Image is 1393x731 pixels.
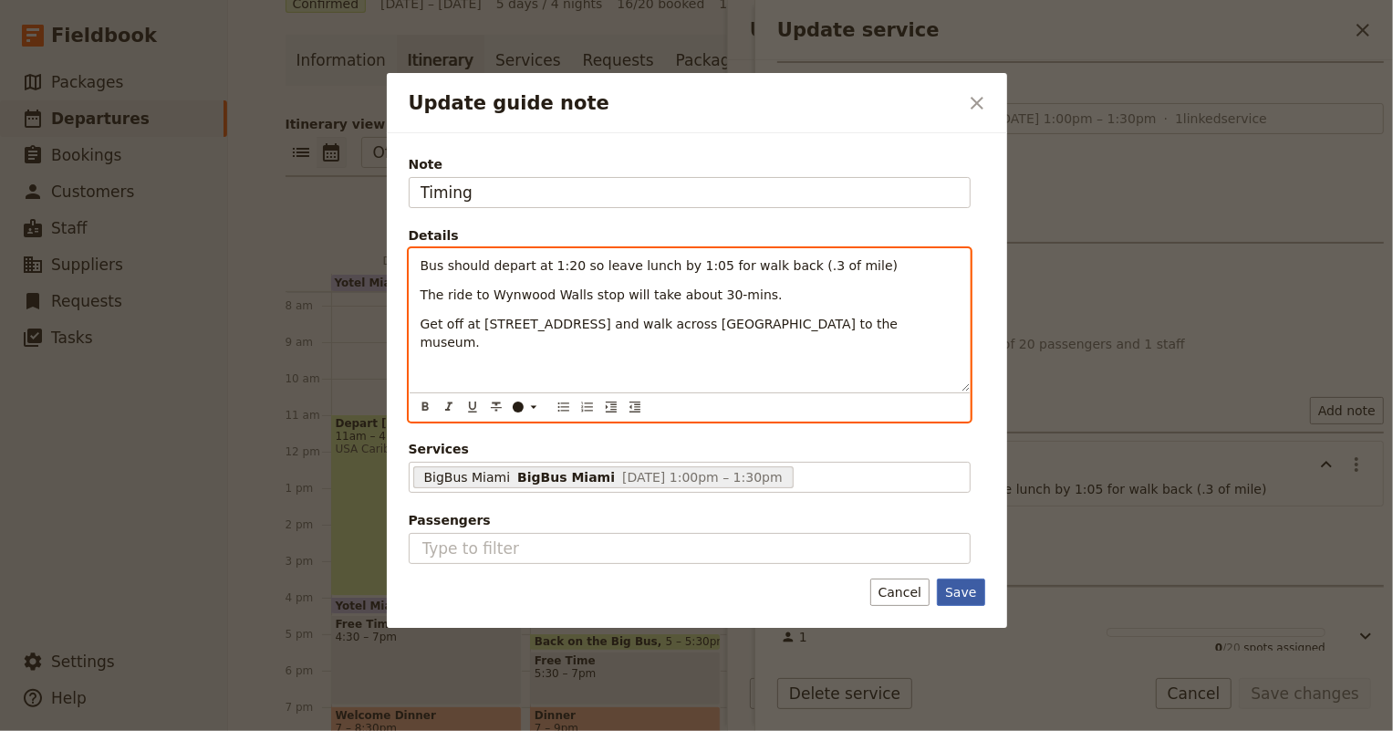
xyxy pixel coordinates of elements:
span: Bus should depart at 1:20 so leave lunch by 1:05 for walk back (.3 of mile) [421,258,899,273]
button: Bulleted list [554,397,574,417]
span: BigBus Miami [517,468,615,486]
span: Services [409,440,971,458]
span: Passengers [409,511,971,529]
button: Increase indent [601,397,621,417]
input: Note [409,177,971,208]
button: Decrease indent [625,397,645,417]
button: Format italic [439,397,459,417]
span: Get off at [STREET_ADDRESS] and walk across [GEOGRAPHIC_DATA] to the museum. [421,317,902,350]
h2: Update guide note [409,89,958,117]
span: Note [409,155,971,173]
button: Close dialog [962,88,993,119]
button: ​ [508,397,545,417]
button: Format underline [463,397,483,417]
button: Numbered list [577,397,598,417]
div: ​ [511,400,547,414]
button: Format strikethrough [486,397,506,417]
span: [DATE] 1:00pm – 1:30pm [622,470,783,485]
span: BigBus Miami [424,468,511,486]
input: Passengers [421,538,941,559]
span: The ride to Wynwood Walls stop will take about 30-mins. [421,287,783,302]
button: Format bold [415,397,435,417]
button: Save [937,579,984,606]
div: Details [409,226,971,245]
button: Cancel [870,579,930,606]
